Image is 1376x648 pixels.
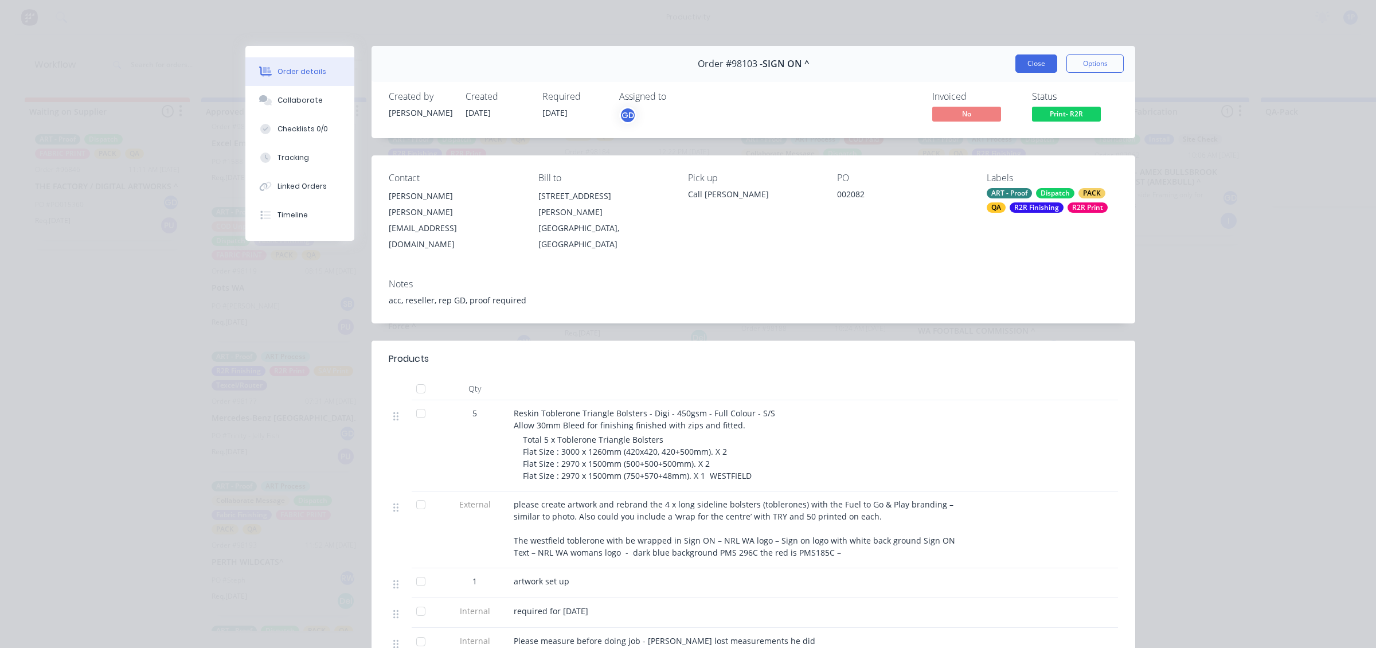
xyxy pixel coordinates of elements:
div: Dispatch [1036,188,1074,198]
button: Collaborate [245,86,354,115]
div: Labels [987,173,1118,184]
button: Options [1066,54,1124,73]
div: QA [987,202,1006,213]
div: ART - Proof [987,188,1032,198]
div: Collaborate [277,95,323,106]
div: Tracking [277,153,309,163]
button: Timeline [245,201,354,229]
span: Internal [445,635,505,647]
span: please create artwork and rebrand the 4 x long sideline bolsters (toblerones) with the Fuel to Go... [514,499,957,558]
div: [STREET_ADDRESS][PERSON_NAME][GEOGRAPHIC_DATA], [GEOGRAPHIC_DATA] [538,188,670,252]
span: Print- R2R [1032,107,1101,121]
div: Status [1032,91,1118,102]
div: Bill to [538,173,670,184]
div: PO [837,173,968,184]
button: Linked Orders [245,172,354,201]
div: [STREET_ADDRESS] [538,188,670,204]
div: Timeline [277,210,308,220]
button: Order details [245,57,354,86]
div: Order details [277,67,326,77]
div: Required [542,91,605,102]
div: R2R Finishing [1010,202,1064,213]
span: Internal [445,605,505,617]
div: Assigned to [619,91,734,102]
span: Order #98103 - [698,58,763,69]
button: Tracking [245,143,354,172]
div: Linked Orders [277,181,327,192]
span: SIGN ON ^ [763,58,810,69]
div: [PERSON_NAME][EMAIL_ADDRESS][DOMAIN_NAME] [389,204,520,252]
div: Products [389,352,429,366]
span: [DATE] [542,107,568,118]
button: GD [619,107,636,124]
span: 5 [472,407,477,419]
button: Print- R2R [1032,107,1101,124]
span: No [932,107,1001,121]
span: Please measure before doing job - [PERSON_NAME] lost measurements he did [514,635,815,646]
span: 1 [472,575,477,587]
span: required for [DATE] [514,606,588,616]
div: Call [PERSON_NAME] [688,188,819,200]
div: 002082 [837,188,968,204]
span: Total 5 x Toblerone Triangle Bolsters Flat Size : 3000 x 1260mm (420x420, 420+500mm). X 2 Flat Si... [523,434,752,481]
div: Invoiced [932,91,1018,102]
button: Close [1015,54,1057,73]
div: [PERSON_NAME] [389,107,452,119]
div: Created [466,91,529,102]
div: PACK [1078,188,1105,198]
div: Contact [389,173,520,184]
button: Checklists 0/0 [245,115,354,143]
div: Qty [440,377,509,400]
span: External [445,498,505,510]
span: artwork set up [514,576,569,587]
div: [PERSON_NAME] [389,188,520,204]
div: Pick up [688,173,819,184]
div: Checklists 0/0 [277,124,328,134]
div: R2R Print [1068,202,1108,213]
div: acc, reseller, rep GD, proof required [389,294,1118,306]
div: [PERSON_NAME][GEOGRAPHIC_DATA], [GEOGRAPHIC_DATA] [538,204,670,252]
div: Notes [389,279,1118,290]
span: [DATE] [466,107,491,118]
span: Reskin Toblerone Triangle Bolsters - Digi - 450gsm - Full Colour - S/S Allow 30mm Bleed for finis... [514,408,775,431]
div: Created by [389,91,452,102]
div: [PERSON_NAME][PERSON_NAME][EMAIL_ADDRESS][DOMAIN_NAME] [389,188,520,252]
